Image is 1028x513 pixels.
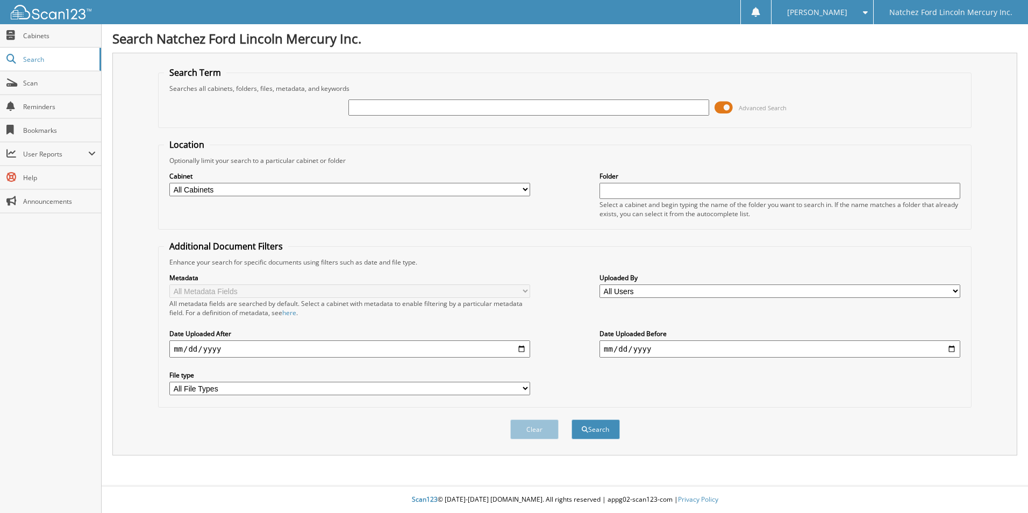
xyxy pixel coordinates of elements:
[23,31,96,40] span: Cabinets
[510,419,559,439] button: Clear
[412,495,438,504] span: Scan123
[787,9,847,16] span: [PERSON_NAME]
[572,419,620,439] button: Search
[23,173,96,182] span: Help
[23,55,94,64] span: Search
[974,461,1028,513] iframe: Chat Widget
[599,329,960,338] label: Date Uploaded Before
[889,9,1012,16] span: Natchez Ford Lincoln Mercury Inc.
[599,200,960,218] div: Select a cabinet and begin typing the name of the folder you want to search in. If the name match...
[102,487,1028,513] div: © [DATE]-[DATE] [DOMAIN_NAME]. All rights reserved | appg02-scan123-com |
[169,299,530,317] div: All metadata fields are searched by default. Select a cabinet with metadata to enable filtering b...
[23,79,96,88] span: Scan
[112,30,1017,47] h1: Search Natchez Ford Lincoln Mercury Inc.
[599,172,960,181] label: Folder
[164,139,210,151] legend: Location
[23,197,96,206] span: Announcements
[164,84,966,93] div: Searches all cabinets, folders, files, metadata, and keywords
[11,5,91,19] img: scan123-logo-white.svg
[169,340,530,358] input: start
[599,340,960,358] input: end
[23,149,88,159] span: User Reports
[739,104,787,112] span: Advanced Search
[164,240,288,252] legend: Additional Document Filters
[169,370,530,380] label: File type
[23,126,96,135] span: Bookmarks
[678,495,718,504] a: Privacy Policy
[164,258,966,267] div: Enhance your search for specific documents using filters such as date and file type.
[164,67,226,79] legend: Search Term
[169,172,530,181] label: Cabinet
[169,273,530,282] label: Metadata
[599,273,960,282] label: Uploaded By
[282,308,296,317] a: here
[23,102,96,111] span: Reminders
[164,156,966,165] div: Optionally limit your search to a particular cabinet or folder
[169,329,530,338] label: Date Uploaded After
